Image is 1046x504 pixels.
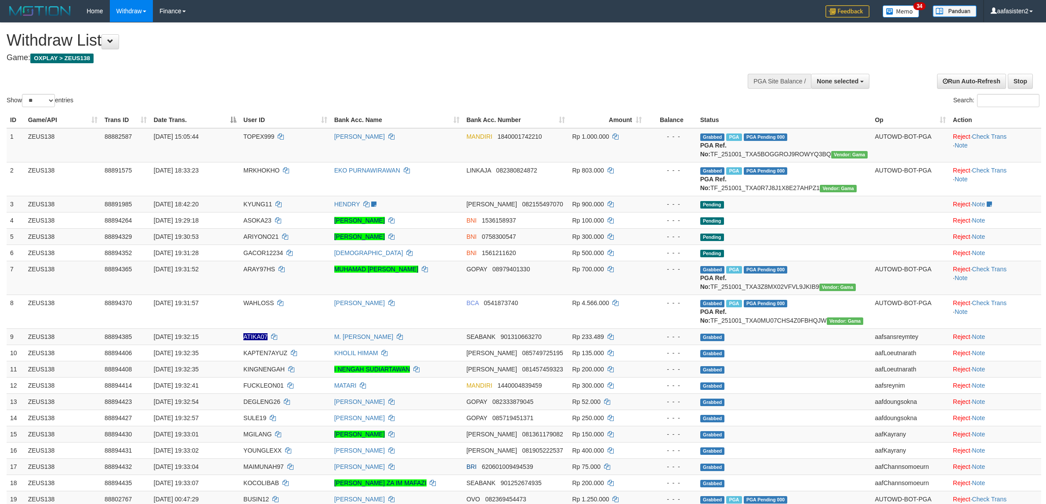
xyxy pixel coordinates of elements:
span: Vendor URL: https://trx31.1velocity.biz [831,151,868,158]
a: [PERSON_NAME] [334,133,385,140]
td: ZEUS138 [25,196,101,212]
th: Op: activate to sort column ascending [871,112,949,128]
span: Marked by aafnoeunsreypich [726,133,742,141]
a: Reject [953,366,970,373]
span: Rp 300.000 [572,382,604,389]
td: aafLoeutnarath [871,345,949,361]
th: Bank Acc. Number: activate to sort column ascending [463,112,569,128]
td: 17 [7,458,25,475]
a: Note [972,479,985,486]
td: 10 [7,345,25,361]
td: ZEUS138 [25,212,101,228]
a: [PERSON_NAME] [334,398,385,405]
span: [DATE] 15:05:44 [154,133,199,140]
a: I NENGAH SUDIARTAWAN [334,366,410,373]
span: Rp 250.000 [572,414,604,421]
span: Grabbed [700,167,725,175]
span: Rp 700.000 [572,266,604,273]
td: 7 [7,261,25,295]
a: Note [955,176,968,183]
span: ARAY97HS [243,266,275,273]
a: Note [972,382,985,389]
td: 8 [7,295,25,328]
span: Marked by aafnoeunsreypich [726,300,742,307]
span: Rp 100.000 [572,217,604,224]
span: Nama rekening ada tanda titik/strip, harap diedit [243,333,268,340]
td: AUTOWD-BOT-PGA [871,261,949,295]
a: Reject [953,447,970,454]
a: Check Trans [972,266,1007,273]
span: Copy 1440004839459 to clipboard [497,382,542,389]
span: 88894423 [105,398,132,405]
b: PGA Ref. No: [700,142,727,158]
span: ARIYONO21 [243,233,279,240]
span: 88894414 [105,382,132,389]
span: 88891985 [105,201,132,208]
td: ZEUS138 [25,393,101,410]
span: Rp 300.000 [572,233,604,240]
a: M. [PERSON_NAME] [334,333,394,340]
td: ZEUS138 [25,426,101,442]
span: GOPAY [467,266,487,273]
td: aafdoungsokna [871,410,949,426]
td: · [949,361,1041,377]
div: PGA Site Balance / [748,74,811,89]
a: Reject [953,398,970,405]
span: Marked by aafpengsreynich [726,266,742,274]
a: Note [972,463,985,470]
span: BNI [467,217,477,224]
span: [DATE] 19:32:35 [154,349,199,356]
td: ZEUS138 [25,361,101,377]
td: ZEUS138 [25,458,101,475]
td: ZEUS138 [25,442,101,458]
td: ZEUS138 [25,377,101,393]
td: · [949,212,1041,228]
td: · [949,245,1041,261]
span: 88894370 [105,299,132,306]
span: Grabbed [700,366,725,374]
a: Reject [953,333,970,340]
span: Rp 52.000 [572,398,601,405]
div: - - - [649,332,693,341]
a: Check Trans [972,496,1007,503]
div: - - - [649,166,693,175]
a: Reject [953,249,970,256]
span: Copy 1536158937 to clipboard [482,217,516,224]
span: Grabbed [700,334,725,341]
span: Rp 500.000 [572,249,604,256]
span: FUCKLEON01 [243,382,284,389]
td: 16 [7,442,25,458]
span: MANDIRI [467,133,492,140]
span: WAHLOSS [243,299,274,306]
span: Copy 081905222537 to clipboard [522,447,563,454]
a: MUHAMAD [PERSON_NAME] [334,266,418,273]
td: 4 [7,212,25,228]
span: Pending [700,234,724,241]
span: [PERSON_NAME] [467,366,517,373]
span: 88894431 [105,447,132,454]
span: Vendor URL: https://trx31.1velocity.biz [819,284,856,291]
span: GOPAY [467,398,487,405]
a: [PERSON_NAME] [334,414,385,421]
th: Game/API: activate to sort column ascending [25,112,101,128]
span: Copy 1561211620 to clipboard [482,249,516,256]
span: [DATE] 19:33:02 [154,447,199,454]
span: 88894406 [105,349,132,356]
span: Grabbed [700,447,725,455]
a: Note [972,414,985,421]
span: [PERSON_NAME] [467,431,517,438]
span: [DATE] 19:32:35 [154,366,199,373]
span: Rp 233.489 [572,333,604,340]
span: Rp 135.000 [572,349,604,356]
a: Check Trans [972,133,1007,140]
a: Note [972,431,985,438]
span: [DATE] 19:30:53 [154,233,199,240]
span: Copy 0541873740 to clipboard [484,299,518,306]
span: SULE19 [243,414,266,421]
div: - - - [649,397,693,406]
a: [DEMOGRAPHIC_DATA] [334,249,403,256]
div: - - - [649,381,693,390]
span: BNI [467,233,477,240]
td: · · [949,128,1041,162]
a: Run Auto-Refresh [937,74,1006,89]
